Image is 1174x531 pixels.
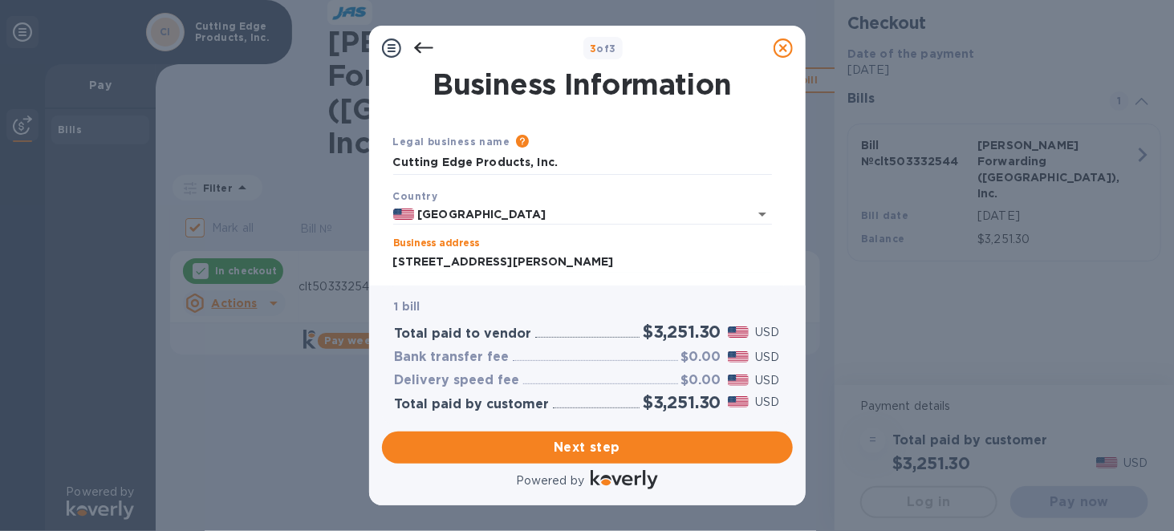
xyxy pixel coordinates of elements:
[728,396,749,407] img: USD
[393,209,415,220] img: US
[591,470,658,489] img: Logo
[681,373,721,388] h3: $0.00
[728,326,749,338] img: USD
[728,351,749,363] img: USD
[728,375,749,386] img: USD
[393,136,510,148] b: Legal business name
[643,322,721,342] h2: $3,251.30
[755,324,779,341] p: USD
[393,250,772,274] input: Enter address
[395,373,520,388] h3: Delivery speed fee
[395,326,532,342] h3: Total paid to vendor
[414,205,726,225] input: Select country
[393,151,772,175] input: Enter legal business name
[390,67,775,101] h1: Business Information
[393,239,479,249] label: Business address
[755,372,779,389] p: USD
[393,190,438,202] b: Country
[755,394,779,411] p: USD
[395,350,510,365] h3: Bank transfer fee
[590,43,616,55] b: of 3
[681,350,721,365] h3: $0.00
[395,438,780,457] span: Next step
[590,43,596,55] span: 3
[643,392,721,412] h2: $3,251.30
[382,432,793,464] button: Next step
[395,300,420,313] b: 1 bill
[755,349,779,366] p: USD
[516,472,584,489] p: Powered by
[395,397,550,412] h3: Total paid by customer
[751,203,774,225] button: Open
